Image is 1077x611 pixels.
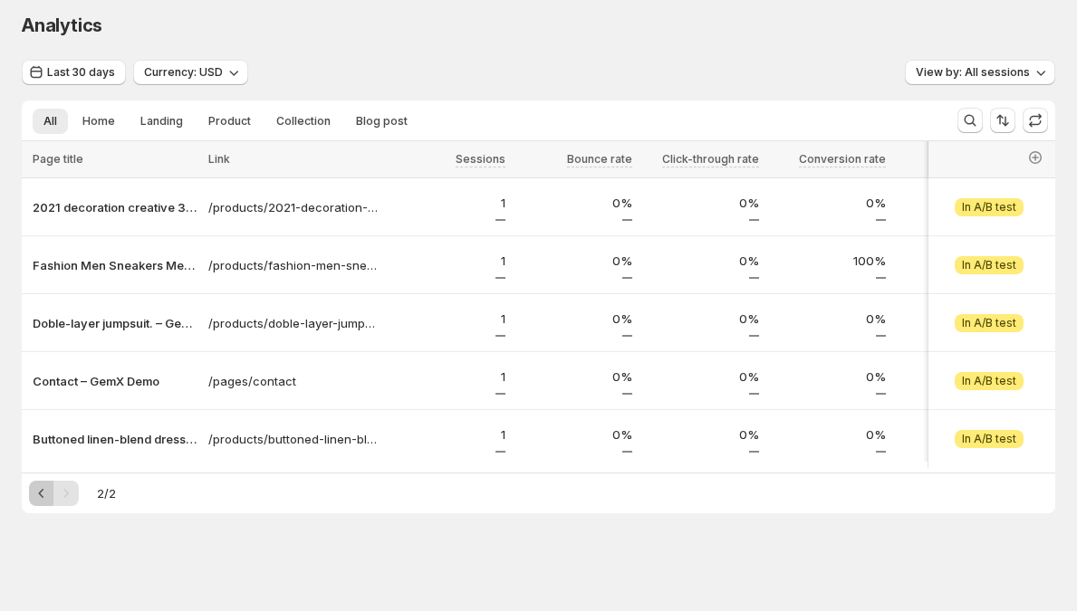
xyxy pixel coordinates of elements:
p: 0% [770,194,886,212]
p: 0% [770,368,886,386]
button: View by: All sessions [905,60,1055,85]
p: 0% [516,252,632,270]
span: Currency: USD [144,65,223,80]
button: Doble-layer jumpsuit. – GemX Demo [33,314,197,332]
p: 0% [516,310,632,328]
button: Last 30 days [22,60,126,85]
span: Bounce rate [567,152,632,167]
a: /products/doble-layer-jumpsuit [208,314,379,332]
span: Product [208,114,251,129]
p: 100% [770,252,886,270]
span: In A/B test [962,258,1016,272]
nav: Pagination [29,481,79,506]
span: Link [208,152,230,166]
button: Buttoned linen-blend dress – GemX Demo [33,430,197,448]
a: /products/2021-decoration-creative-3d-led-night-light-table-lamp-children-bedroom-child-gift-home [208,198,379,216]
a: /products/buttoned-linen-blend-dress [208,430,379,448]
p: 1 [897,194,1013,212]
span: Sessions [456,152,505,167]
button: Sort the results [990,108,1015,133]
span: In A/B test [962,374,1016,388]
button: Search and filter results [957,108,983,133]
span: Collection [276,114,331,129]
span: Landing [140,114,183,129]
p: 1 [389,368,505,386]
p: 1 [389,194,505,212]
p: 0% [770,310,886,328]
span: Click-through rate [662,152,759,167]
button: Currency: USD [133,60,248,85]
p: 1 [897,368,1013,386]
p: 0% [770,425,886,444]
span: All [43,114,57,129]
button: Contact – GemX Demo [33,372,197,390]
span: Home [82,114,115,129]
span: View by: All sessions [916,65,1030,80]
span: In A/B test [962,316,1016,330]
p: 0% [516,425,632,444]
p: 0% [516,368,632,386]
span: Last 30 days [47,65,115,80]
button: Fashion Men Sneakers Mesh Casual Shoes Lac-up Mens Shoes Lightweight V – GemX Demo [33,256,197,274]
button: 2021 decoration creative 3D LED night light table lamp children bedroo – GemX Demo [33,198,197,216]
p: 0% [643,425,759,444]
p: 0% [643,310,759,328]
p: 1 [897,310,1013,328]
span: In A/B test [962,200,1016,215]
span: In A/B test [962,432,1016,446]
button: Previous [29,481,54,506]
span: Analytics [22,14,102,36]
span: 2 / 2 [97,484,116,502]
span: Blog post [356,114,408,129]
p: 1 [897,425,1013,444]
p: 0% [643,368,759,386]
span: Conversion rate [799,152,886,167]
p: 1 [389,310,505,328]
span: Page title [33,152,83,166]
p: 0% [643,194,759,212]
p: 1 [897,252,1013,270]
p: 0% [643,252,759,270]
p: 0% [516,194,632,212]
a: /products/fashion-men-sneakers-mesh-casual-shoes-lac-up-mens-shoes-lightweight-vulcanize-shoes-wa... [208,256,379,274]
a: /pages/contact [208,372,379,390]
p: 1 [389,425,505,444]
p: 1 [389,252,505,270]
